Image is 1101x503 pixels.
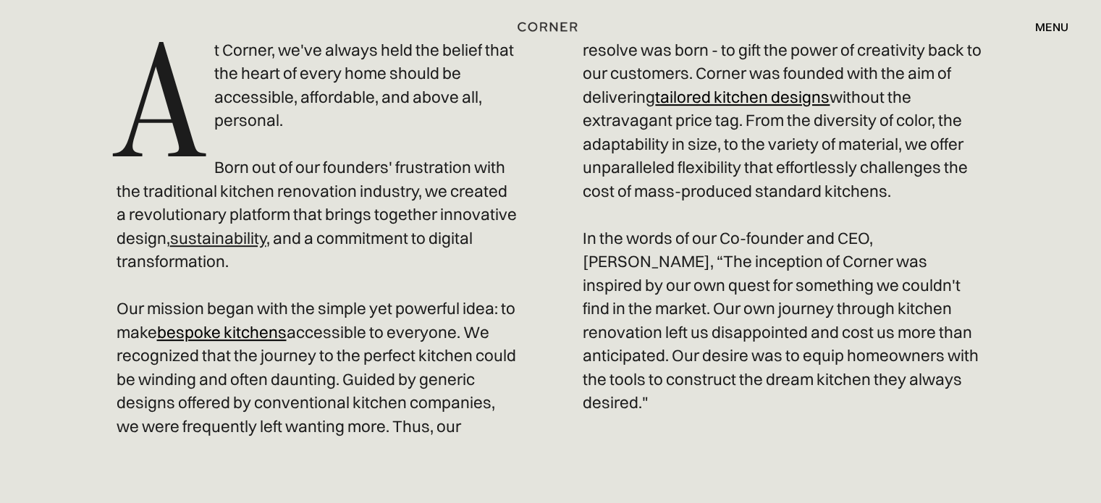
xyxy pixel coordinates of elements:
[655,87,830,107] a: tailored kitchen designs
[117,38,985,438] p: t Corner, we've always held the belief that the heart of every home should be accessible, afforda...
[157,322,287,342] a: bespoke kitchens
[117,38,214,158] span: A
[512,17,588,36] a: home
[1021,14,1068,39] div: menu
[1035,21,1068,33] div: menu
[170,228,266,248] a: sustainability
